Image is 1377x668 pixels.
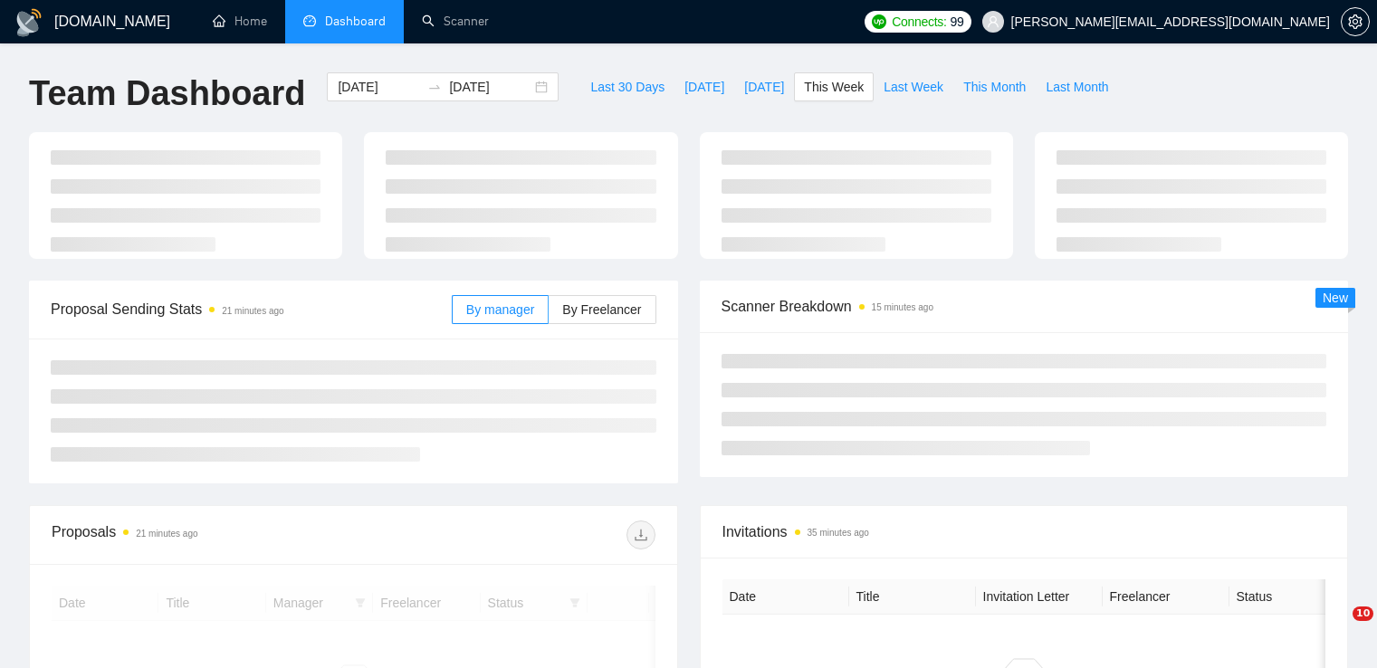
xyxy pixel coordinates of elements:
[1341,14,1370,29] a: setting
[734,72,794,101] button: [DATE]
[953,72,1036,101] button: This Month
[1342,14,1369,29] span: setting
[849,579,976,615] th: Title
[338,77,420,97] input: Start date
[51,298,452,320] span: Proposal Sending Stats
[213,14,267,29] a: homeHome
[963,77,1026,97] span: This Month
[466,302,534,317] span: By manager
[52,520,353,549] div: Proposals
[1315,606,1359,650] iframe: Intercom live chat
[744,77,784,97] span: [DATE]
[722,579,849,615] th: Date
[951,12,964,32] span: 99
[580,72,674,101] button: Last 30 Days
[303,14,316,27] span: dashboard
[422,14,489,29] a: searchScanner
[872,302,933,312] time: 15 minutes ago
[892,12,946,32] span: Connects:
[722,520,1326,543] span: Invitations
[987,15,999,28] span: user
[427,80,442,94] span: to
[874,72,953,101] button: Last Week
[1341,7,1370,36] button: setting
[136,529,197,539] time: 21 minutes ago
[1323,291,1348,305] span: New
[1036,72,1118,101] button: Last Month
[722,295,1327,318] span: Scanner Breakdown
[804,77,864,97] span: This Week
[222,306,283,316] time: 21 minutes ago
[1046,77,1108,97] span: Last Month
[325,14,386,29] span: Dashboard
[872,14,886,29] img: upwork-logo.png
[1353,606,1373,621] span: 10
[684,77,724,97] span: [DATE]
[1103,579,1229,615] th: Freelancer
[884,77,943,97] span: Last Week
[562,302,641,317] span: By Freelancer
[29,72,305,115] h1: Team Dashboard
[427,80,442,94] span: swap-right
[976,579,1103,615] th: Invitation Letter
[794,72,874,101] button: This Week
[808,528,869,538] time: 35 minutes ago
[14,8,43,37] img: logo
[590,77,665,97] span: Last 30 Days
[449,77,531,97] input: End date
[1229,579,1356,615] th: Status
[674,72,734,101] button: [DATE]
